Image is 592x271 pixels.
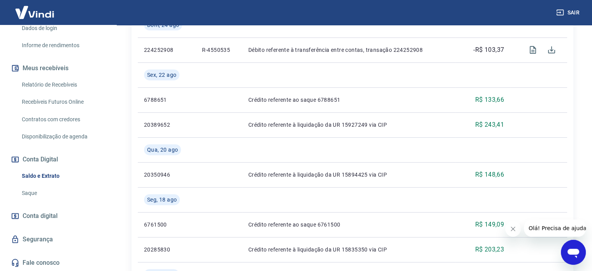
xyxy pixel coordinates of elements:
[9,60,107,77] button: Meus recebíveis
[9,207,107,225] a: Conta digital
[9,0,60,24] img: Vindi
[248,46,449,54] p: Débito referente à transferência entre contas, transação 224252908
[475,120,504,129] p: R$ 243,41
[248,246,449,253] p: Crédito referente à liquidação da UR 15835350 via CIP
[475,95,504,105] p: R$ 133,66
[23,211,58,221] span: Conta digital
[475,170,504,179] p: R$ 148,66
[144,46,190,54] p: 224252908
[555,5,583,20] button: Sair
[248,221,449,228] p: Crédito referente ao saque 6761500
[144,171,190,179] p: 20350946
[19,20,107,36] a: Dados de login
[561,240,586,265] iframe: Botão para abrir a janela de mensagens
[19,168,107,184] a: Saldo e Extrato
[19,129,107,145] a: Disponibilização de agenda
[147,146,178,154] span: Qua, 20 ago
[248,121,449,129] p: Crédito referente à liquidação da UR 15927249 via CIP
[523,41,542,59] span: Visualizar
[9,151,107,168] button: Conta Digital
[19,185,107,201] a: Saque
[524,220,586,237] iframe: Mensagem da empresa
[144,96,190,104] p: 6788651
[147,21,179,29] span: Dom, 24 ago
[144,121,190,129] p: 20389652
[473,45,504,55] p: -R$ 103,37
[19,112,107,128] a: Contratos com credores
[147,196,177,204] span: Seg, 18 ago
[9,231,107,248] a: Segurança
[19,94,107,110] a: Recebíveis Futuros Online
[5,5,65,12] span: Olá! Precisa de ajuda?
[505,221,521,237] iframe: Fechar mensagem
[19,77,107,93] a: Relatório de Recebíveis
[475,220,504,229] p: R$ 149,09
[19,37,107,53] a: Informe de rendimentos
[144,246,190,253] p: 20285830
[475,245,504,254] p: R$ 203,23
[202,46,236,54] p: R-4550535
[542,41,561,59] span: Download
[147,71,176,79] span: Sex, 22 ago
[144,221,190,228] p: 6761500
[248,96,449,104] p: Crédito referente ao saque 6788651
[248,171,449,179] p: Crédito referente à liquidação da UR 15894425 via CIP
